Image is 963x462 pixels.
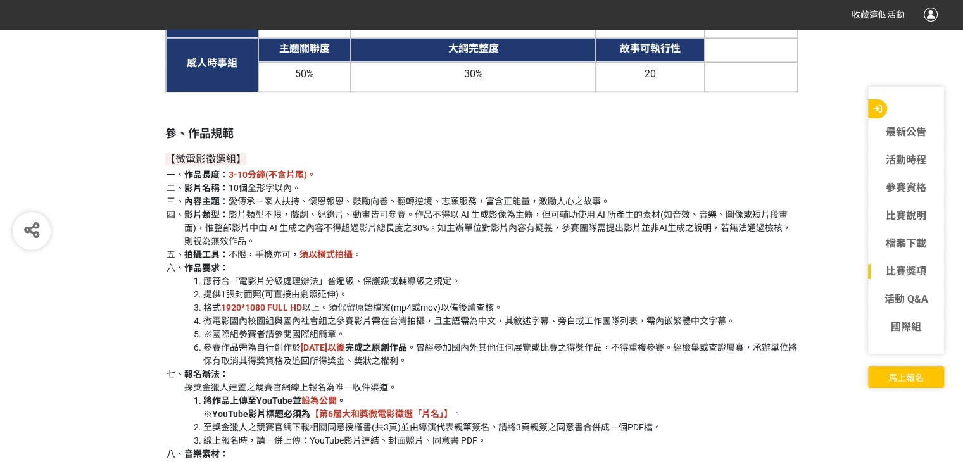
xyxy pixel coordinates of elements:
li: 格式 以上。須保留原始檔案(mp4或mov)以備後續查核。 [203,301,798,314]
a: 檔案下載 [868,236,944,251]
strong: [DATE]以後 [301,342,345,352]
strong: 須以橫式拍攝 [299,249,353,259]
strong: 【第6屆大和獎微電影徵選「片名」】 [310,408,453,418]
li: 微電影國內校園組與國內社會組之參賽影片需在台灣拍攝，且主語需為中文，其敘述字幕、旁白或工作團隊列表，需內嵌繁體中文字幕。 [203,314,798,327]
li: 影片類型不限，戲劇、紀錄片、動畫皆可參賽。作品不得以 AI 生成影像為主體，但可輔助使用 AI 所產生的素材(如音效、音樂、圖像或短片段畫面)，惟整部影片中由 AI 生成之內容不得超過影片總長度... [184,208,798,247]
strong: 報名辦法： [184,368,229,378]
li: 參賽作品需為自行創作於 。曾經參加國內外其他任何展覽或比賽之得獎作品，不得重複參賽。經檢舉或查證屬實，承辦單位將保有取消其得獎資格及追回所得獎金、奬狀之權利。 [203,340,798,367]
strong: 作品要求： [184,262,229,272]
span: 【微電影徵選組】 [165,153,246,165]
strong: 內容主題： [184,196,229,206]
strong: 。 [337,395,346,405]
li: 線上報名時，請一併上傳：YouTube影片連結、封面照片、同意書 PDF。 [203,434,798,447]
strong: 影片類型： [184,209,229,219]
strong: 設為公開 [301,395,337,405]
span: 國際組 [891,321,921,333]
strong: 感人時事組 [187,57,237,69]
span: 50% [295,67,314,79]
a: 活動時程 [868,153,944,168]
li: 愛傳承－家人扶持、懷恩報恩、鼓勵向善、翻轉逆境、志願服務，富含正能量，激勵人心之故事。 [184,194,798,208]
span: 20 [645,67,656,79]
strong: YouTube影片標題必須為 [212,408,310,418]
strong: 拍攝工具： [184,249,229,259]
strong: 參、作品規範 [165,126,234,139]
strong: 大綱完整度 [448,42,499,54]
span: 收藏這個活動 [852,9,905,20]
li: ※國際組參賽者請參閱國際組簡章。 [203,327,798,340]
span: 馬上報名 [888,373,924,383]
a: 比賽獎項 [868,264,944,279]
a: 比賽說明 [868,208,944,223]
li: ※ 。 [203,394,798,420]
strong: 故事可執行性 [620,42,681,54]
span: 30% [464,67,483,79]
strong: 將作品上傳至YouTube並 [203,395,301,405]
a: 國際組 [868,320,944,335]
li: 不限，手機亦可， 。 [184,247,798,261]
strong: 主題關聯度 [279,42,330,54]
strong: 音樂素材： [184,448,229,458]
a: 活動 Q&A [868,292,944,307]
button: 馬上報名 [868,366,944,388]
a: 參賽資格 [868,180,944,196]
li: 至獎金獵人之競賽官網下載相關同意授權書(共3頁)並由導演代表親筆簽名。請將3頁親簽之同意書合併成一個PDF檔。 [203,420,798,434]
strong: 1920*1080 FULL HD [221,302,302,312]
li: 應符合「電影片分級處理辦法」普遍級、保護級或輔導級之規定。 [203,274,798,287]
a: 最新公告 [868,125,944,140]
strong: 影片名稱： [184,182,229,192]
strong: 完成之原創作品 [345,342,407,352]
strong: 作品長度： [184,169,229,179]
li: 採獎金獵人建置之競賽官網線上報名為唯一收件渠道。 [184,367,798,447]
strong: 3-10分鐘(不含片尾)。 [229,169,316,179]
li: 提供1張封面照(可直接由劇照延伸)。 [203,287,798,301]
li: 10個全形字以內。 [184,181,798,194]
